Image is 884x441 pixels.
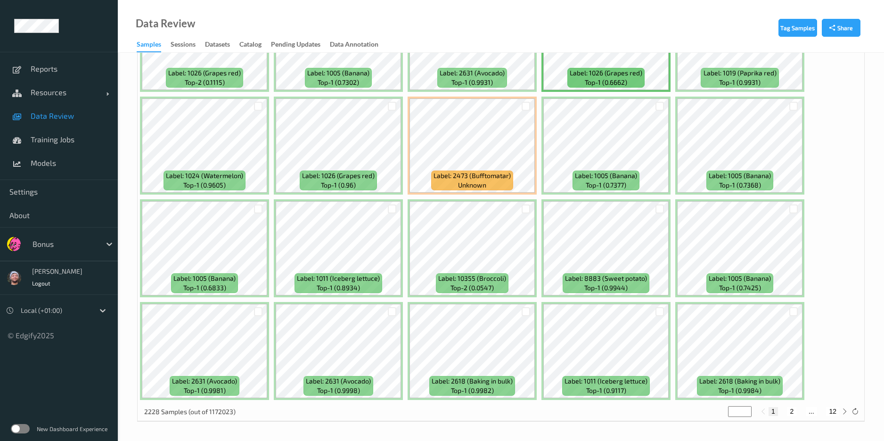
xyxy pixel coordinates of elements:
[317,283,360,293] span: top-1 (0.8934)
[719,283,761,293] span: top-1 (0.7425)
[585,78,627,87] span: top-1 (0.6662)
[183,180,226,190] span: top-1 (0.9605)
[586,386,626,395] span: top-1 (0.9117)
[699,376,780,386] span: Label: 2618 (Baking in bulk)
[440,68,505,78] span: Label: 2631 (Avocado)
[709,274,771,283] span: Label: 1005 (Banana)
[136,19,195,28] div: Data Review
[330,38,388,51] a: Data Annotation
[185,78,225,87] span: top-2 (0.1115)
[787,407,796,416] button: 2
[239,40,262,51] div: Catalog
[565,274,647,283] span: Label: 8883 (Sweet potato)
[434,171,511,180] span: Label: 2473 (Bufftomatar)
[302,171,375,180] span: Label: 1026 (Grapes red)
[565,376,647,386] span: Label: 1011 (Iceberg lettuce)
[306,376,371,386] span: Label: 2631 (Avocado)
[166,171,243,180] span: Label: 1024 (Watermelon)
[205,40,230,51] div: Datasets
[570,68,642,78] span: Label: 1026 (Grapes red)
[584,283,628,293] span: top-1 (0.9944)
[806,407,817,416] button: ...
[432,376,513,386] span: Label: 2618 (Baking in bulk)
[451,386,494,395] span: top-1 (0.9982)
[438,274,506,283] span: Label: 10355 (Broccoli)
[297,274,380,283] span: Label: 1011 (Iceberg lettuce)
[719,180,761,190] span: top-1 (0.7368)
[144,407,236,416] p: 2228 Samples (out of 1172023)
[239,38,271,51] a: Catalog
[778,19,817,37] button: Tag Samples
[172,376,237,386] span: Label: 2631 (Avocado)
[450,283,494,293] span: top-2 (0.0547)
[171,38,205,51] a: Sessions
[318,78,359,87] span: top-1 (0.7302)
[271,38,330,51] a: Pending Updates
[822,19,860,37] button: Share
[137,38,171,52] a: Samples
[826,407,839,416] button: 12
[704,68,777,78] span: Label: 1019 (Paprika red)
[168,68,241,78] span: Label: 1026 (Grapes red)
[586,180,626,190] span: top-1 (0.7377)
[321,180,356,190] span: top-1 (0.96)
[709,171,771,180] span: Label: 1005 (Banana)
[307,68,369,78] span: Label: 1005 (Banana)
[330,40,378,51] div: Data Annotation
[719,78,761,87] span: top-1 (0.9931)
[184,386,226,395] span: top-1 (0.9981)
[271,40,320,51] div: Pending Updates
[458,180,486,190] span: unknown
[769,407,778,416] button: 1
[183,283,226,293] span: top-1 (0.6833)
[718,386,761,395] span: top-1 (0.9984)
[137,40,161,52] div: Samples
[451,78,493,87] span: top-1 (0.9931)
[171,40,196,51] div: Sessions
[317,386,360,395] span: top-1 (0.9998)
[205,38,239,51] a: Datasets
[173,274,236,283] span: Label: 1005 (Banana)
[575,171,637,180] span: Label: 1005 (Banana)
